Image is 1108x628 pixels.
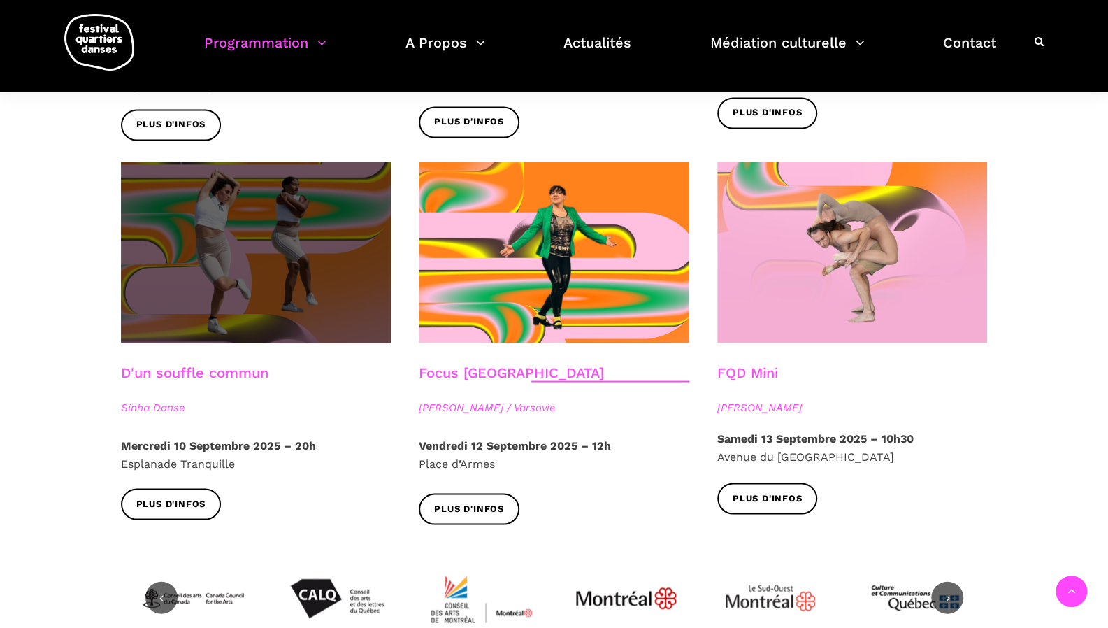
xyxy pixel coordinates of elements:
[121,457,235,470] span: Esplanade Tranquille
[563,31,631,72] a: Actualités
[419,399,689,415] span: [PERSON_NAME] / Varsovie
[204,31,326,72] a: Programmation
[717,431,914,445] strong: Samedi 13 Septembre 2025 – 10h30
[121,438,316,452] strong: Mercredi 10 Septembre 2025 – 20h
[419,438,611,452] strong: Vendredi 12 Septembre 2025 – 12h
[717,97,818,129] a: Plus d'infos
[710,31,865,72] a: Médiation culturelle
[136,117,206,132] span: Plus d'infos
[64,14,134,71] img: logo-fqd-med
[717,399,988,415] span: [PERSON_NAME]
[419,364,604,380] a: Focus [GEOGRAPHIC_DATA]
[943,31,996,72] a: Contact
[733,106,803,120] span: Plus d'infos
[717,483,818,514] a: Plus d'infos
[121,364,268,380] a: D'un souffle commun
[121,109,222,141] a: Plus d'infos
[121,399,391,415] span: Sinha Danse
[733,491,803,506] span: Plus d'infos
[419,436,689,472] p: Place d’Armes
[121,488,222,520] a: Plus d'infos
[434,501,504,516] span: Plus d'infos
[136,497,206,511] span: Plus d'infos
[419,106,519,138] a: Plus d'infos
[434,115,504,129] span: Plus d'infos
[717,450,894,463] span: Avenue du [GEOGRAPHIC_DATA]
[717,364,778,380] a: FQD Mini
[405,31,485,72] a: A Propos
[419,493,519,524] a: Plus d'infos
